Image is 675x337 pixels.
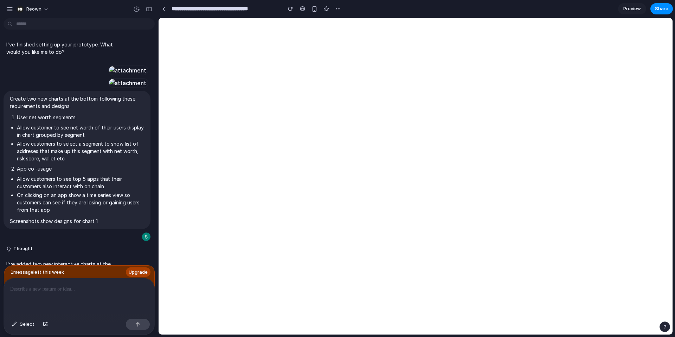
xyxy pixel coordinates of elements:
[17,140,144,162] li: Allow customers to select a segment to show list of addreses that make up this segment with net w...
[26,6,41,13] span: Reown
[623,5,641,12] span: Preview
[6,41,124,56] p: I've finished setting up your prototype. What would you like me to do?
[8,319,38,330] button: Select
[650,3,673,14] button: Share
[17,191,144,214] li: On clicking on an app show a time series view so customers can see if they are losing or gaining ...
[655,5,668,12] span: Share
[10,95,144,110] p: Create two new charts at the bottom following these requirements and designs.
[11,269,64,276] span: 1 message left this week
[17,114,144,121] li: User net worth segments:
[17,165,144,172] li: App co -usage
[126,267,150,277] a: Upgrade
[14,4,52,15] button: Reown
[618,3,646,14] a: Preview
[20,321,34,328] span: Select
[10,217,144,225] p: Screenshots show designs for chart 1
[17,175,144,190] li: Allow customers to see top 5 apps that their customers also interact with on chain
[17,124,144,139] li: Allow customer to see net worth of their users display in chart grouped by segment
[129,269,148,276] span: Upgrade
